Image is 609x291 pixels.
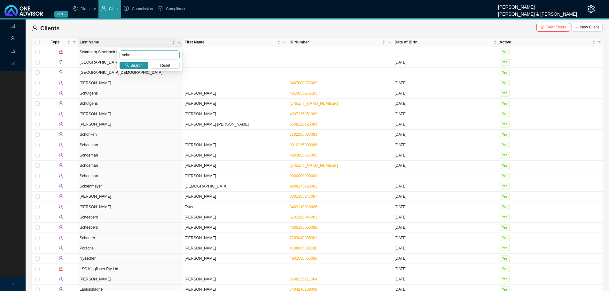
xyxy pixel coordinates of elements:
[59,80,63,85] span: user
[130,62,143,69] span: Search
[500,266,510,272] span: Yes
[393,202,498,212] td: [DATE]
[183,223,288,233] td: [PERSON_NAME]
[498,2,577,9] div: [PERSON_NAME]
[40,25,59,32] span: Clients
[43,38,78,47] th: Type
[393,88,498,98] td: [DATE]
[183,274,288,284] td: [PERSON_NAME]
[78,202,183,212] td: [PERSON_NAME]
[393,78,498,88] td: [DATE]
[72,38,77,47] span: filter
[290,194,317,199] a: 8001185247087
[59,225,63,229] span: user
[500,163,510,169] span: Yes
[290,236,317,240] a: 7209040035081
[78,223,183,233] td: Scheepers
[59,153,63,157] span: user
[78,171,183,181] td: Schoeman
[290,101,338,106] a: [CREDIT_CARD_NUMBER]
[290,174,317,178] a: 0000000000000
[183,233,288,243] td: [PERSON_NAME]
[500,111,510,117] span: Yes
[44,39,66,45] span: Type
[59,235,63,240] span: user
[290,153,317,157] a: 4903065067085
[176,38,182,47] span: search
[290,215,317,219] a: 5102200046083
[59,101,63,105] span: user
[598,41,601,44] span: filter
[290,205,317,209] a: 3409110016086
[183,38,288,47] th: First Name
[500,183,510,189] span: Yes
[290,246,317,250] a: 4108085032180
[178,41,181,44] span: search
[290,225,317,230] a: 4806185056088
[183,212,288,222] td: [PERSON_NAME]
[388,41,391,44] span: search
[290,81,317,85] a: 3407080072089
[393,181,498,191] td: [DATE]
[393,233,498,243] td: [DATE]
[288,38,393,47] th: ID Number
[81,7,96,11] span: Directory
[500,59,510,65] span: Yes
[571,23,603,32] button: New Client
[120,62,148,69] button: Search
[78,140,183,150] td: Schoeman
[500,204,510,210] span: Yes
[59,111,63,116] span: user
[59,246,63,250] span: user
[183,109,288,119] td: [PERSON_NAME]
[498,38,603,47] th: Active
[183,181,288,191] td: [DEMOGRAPHIC_DATA]
[80,39,171,45] span: Last Name
[78,47,183,57] td: Swartberg Stocktheft Prevention Association
[393,57,498,67] td: [DATE]
[183,119,288,129] td: [PERSON_NAME] [PERSON_NAME]
[500,70,510,76] span: Yes
[132,7,153,11] span: Commission
[500,90,510,96] span: Yes
[183,171,288,181] td: [PERSON_NAME]
[536,23,570,32] button: Clear Filters
[500,245,510,251] span: Yes
[78,150,183,160] td: Schoeman
[290,132,317,137] a: 7102285087083
[183,99,288,109] td: [PERSON_NAME]
[393,254,498,264] td: [DATE]
[78,233,183,243] td: Schaerer
[78,78,183,88] td: [PERSON_NAME]
[500,152,510,158] span: Yes
[500,214,510,220] span: Yes
[183,150,288,160] td: [PERSON_NAME]
[393,192,498,202] td: [DATE]
[73,41,76,44] span: filter
[59,60,63,64] span: question
[500,39,591,45] span: Active
[11,282,15,286] span: right
[545,24,566,30] span: Clear Filters
[125,63,129,67] span: search
[101,6,106,11] span: user
[78,192,183,202] td: [PERSON_NAME]
[160,62,170,69] span: Reset
[500,132,510,138] span: Yes
[78,161,183,171] td: Schoeman
[183,140,288,150] td: [PERSON_NAME]
[59,91,63,95] span: user
[11,46,15,57] span: import
[59,256,63,260] span: user
[183,202,288,212] td: Ester
[78,181,183,191] td: Schlehmeyer
[500,276,510,282] span: Yes
[575,25,579,29] span: plus
[78,57,183,67] td: [GEOGRAPHIC_DATA]
[78,88,183,98] td: Schutgens
[290,184,317,188] a: 9808175126082
[597,38,602,47] span: filter
[393,38,498,47] th: Date of Birth
[59,142,63,147] span: user
[78,130,183,140] td: Schonken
